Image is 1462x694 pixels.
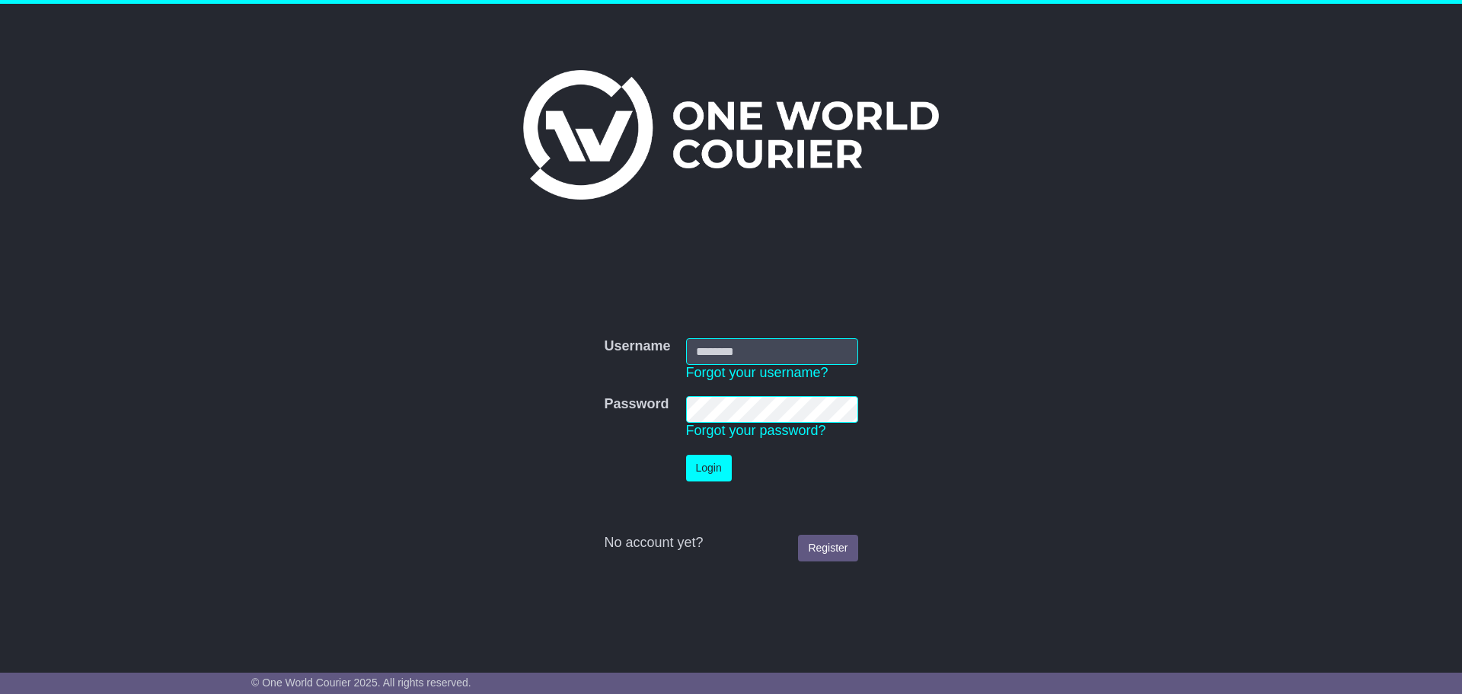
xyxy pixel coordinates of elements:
a: Register [798,535,857,561]
div: No account yet? [604,535,857,552]
label: Password [604,396,669,413]
button: Login [686,455,732,481]
a: Forgot your username? [686,365,828,380]
label: Username [604,338,670,355]
a: Forgot your password? [686,423,826,438]
span: © One World Courier 2025. All rights reserved. [251,676,471,689]
img: One World [523,70,939,200]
